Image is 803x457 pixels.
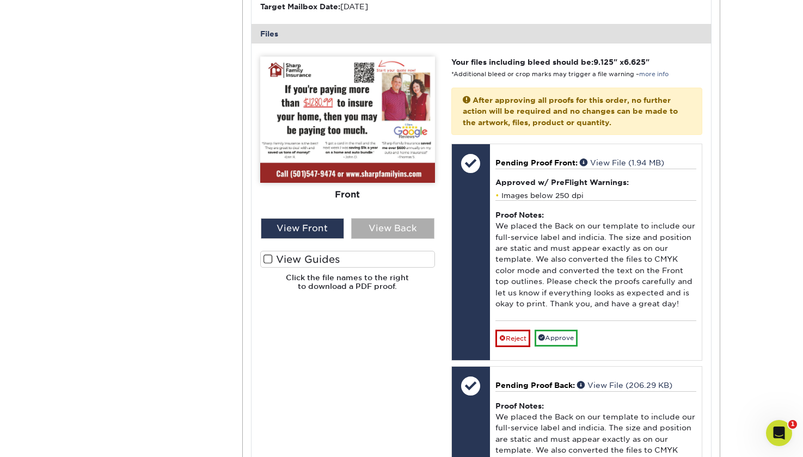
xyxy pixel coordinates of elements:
small: *Additional bleed or crop marks may trigger a file warning – [451,71,669,78]
a: View File (206.29 KB) [577,381,672,390]
iframe: Intercom live chat [766,420,792,446]
a: Reject [495,330,530,347]
div: [DATE] [260,1,481,12]
div: View Back [351,218,434,239]
div: Files [252,24,711,44]
label: View Guides [260,251,435,268]
strong: After approving all proofs for this order, no further action will be required and no changes can ... [463,96,678,127]
div: Front [260,183,435,207]
span: 6.625 [624,58,646,66]
span: Pending Proof Front: [495,158,578,167]
div: View Front [261,218,344,239]
li: Images below 250 dpi [495,191,696,200]
strong: Your files including bleed should be: " x " [451,58,649,66]
strong: Proof Notes: [495,211,544,219]
h4: Approved w/ PreFlight Warnings: [495,178,696,187]
a: View File (1.94 MB) [580,158,664,167]
div: We placed the Back on our template to include our full-service label and indicia. The size and po... [495,200,696,320]
h6: Click the file names to the right to download a PDF proof. [260,273,435,300]
span: 9.125 [593,58,614,66]
span: 1 [788,420,797,429]
span: Pending Proof Back: [495,381,575,390]
strong: Target Mailbox Date: [260,2,340,11]
a: more info [639,71,669,78]
a: Approve [535,330,578,347]
strong: Proof Notes: [495,402,544,410]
